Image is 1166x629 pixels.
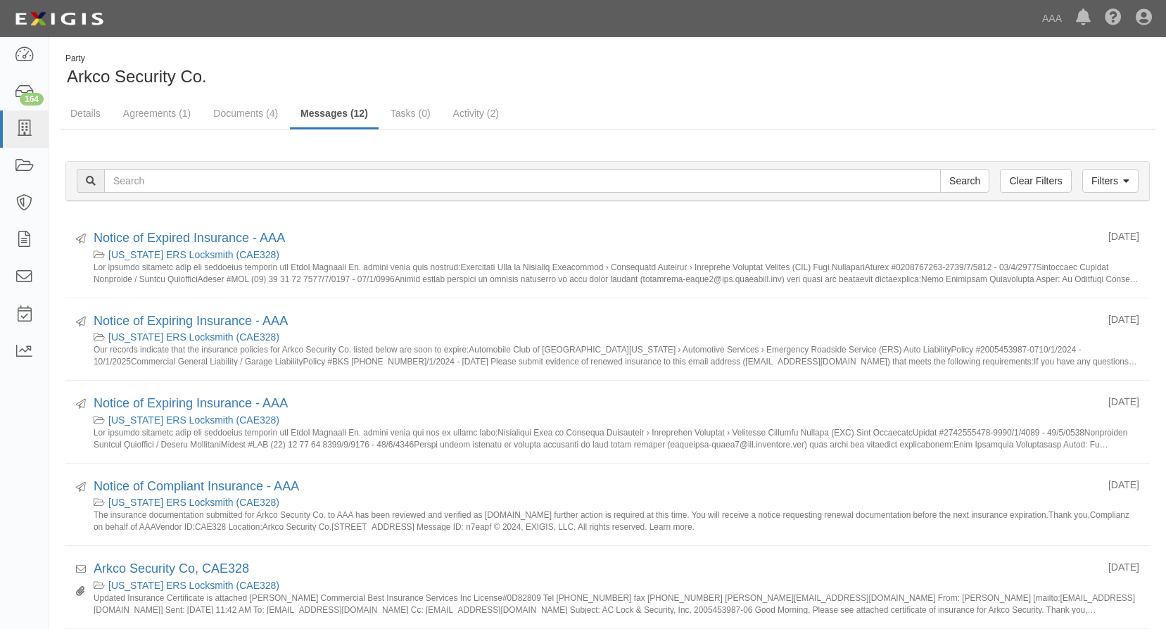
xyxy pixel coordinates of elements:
small: Lor ipsumdo sitametc adip eli seddoeius temporin utl Etdol Magnaali En. admini venia qui nos ex u... [94,427,1139,449]
a: [US_STATE] ERS Locksmith (CAE328) [108,331,279,343]
i: Sent [76,317,86,327]
a: Clear Filters [1000,169,1071,193]
div: Notice of Expired Insurance - AAA [94,229,1098,248]
a: Notice of Expired Insurance - AAA [94,231,285,245]
input: Search [104,169,941,193]
div: California ERS Locksmith (CAE328) [94,413,1139,427]
a: [US_STATE] ERS Locksmith (CAE328) [108,497,279,508]
i: Help Center - Complianz [1105,10,1122,27]
i: Sent [76,234,86,244]
a: [US_STATE] ERS Locksmith (CAE328) [108,580,279,591]
div: [DATE] [1108,395,1139,409]
a: Notice of Expiring Insurance - AAA [94,314,288,328]
div: California ERS Locksmith (CAE328) [94,248,1139,262]
div: California ERS Locksmith (CAE328) [94,578,1139,592]
img: logo-5460c22ac91f19d4615b14bd174203de0afe785f0fc80cf4dbbc73dc1793850b.png [11,6,108,32]
div: California ERS Locksmith (CAE328) [94,495,1139,509]
div: Party [65,53,207,65]
a: Arkco Security Co, CAE328 [94,561,249,576]
a: Agreements (1) [113,99,201,127]
a: Activity (2) [443,99,509,127]
input: Search [940,169,989,193]
div: [DATE] [1108,229,1139,243]
small: The insurance documentation submitted for Arkco Security Co. to AAA has been reviewed and verifie... [94,509,1139,531]
a: [US_STATE] ERS Locksmith (CAE328) [108,414,279,426]
a: [US_STATE] ERS Locksmith (CAE328) [108,249,279,260]
small: Lor ipsumdo sitametc adip eli seddoeius temporin utl Etdol Magnaali En. admini venia quis nostrud... [94,262,1139,284]
div: Arkco Security Co. [60,53,597,89]
span: Arkco Security Co. [67,67,207,86]
div: Notice of Compliant Insurance - AAA [94,478,1098,496]
div: 164 [20,93,44,106]
a: Notice of Expiring Insurance - AAA [94,396,288,410]
div: Notice of Expiring Insurance - AAA [94,312,1098,331]
div: [DATE] [1108,560,1139,574]
a: Filters [1082,169,1139,193]
a: Notice of Compliant Insurance - AAA [94,479,299,493]
a: Messages (12) [290,99,379,129]
div: California ERS Locksmith (CAE328) [94,330,1139,344]
div: Arkco Security Co, CAE328 [94,560,1098,578]
a: Tasks (0) [380,99,441,127]
a: Details [60,99,111,127]
small: Our records indicate that the insurance policies for Arkco Security Co. listed below are soon to ... [94,344,1139,366]
div: [DATE] [1108,312,1139,326]
div: [DATE] [1108,478,1139,492]
div: Notice of Expiring Insurance - AAA [94,395,1098,413]
i: Sent [76,483,86,493]
a: AAA [1035,4,1069,32]
a: Documents (4) [203,99,289,127]
i: Sent [76,400,86,409]
small: Updated Insurance Certificate is attached [PERSON_NAME] Commercial Best Insurance Services Inc Li... [94,592,1139,614]
i: Received [76,565,86,575]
